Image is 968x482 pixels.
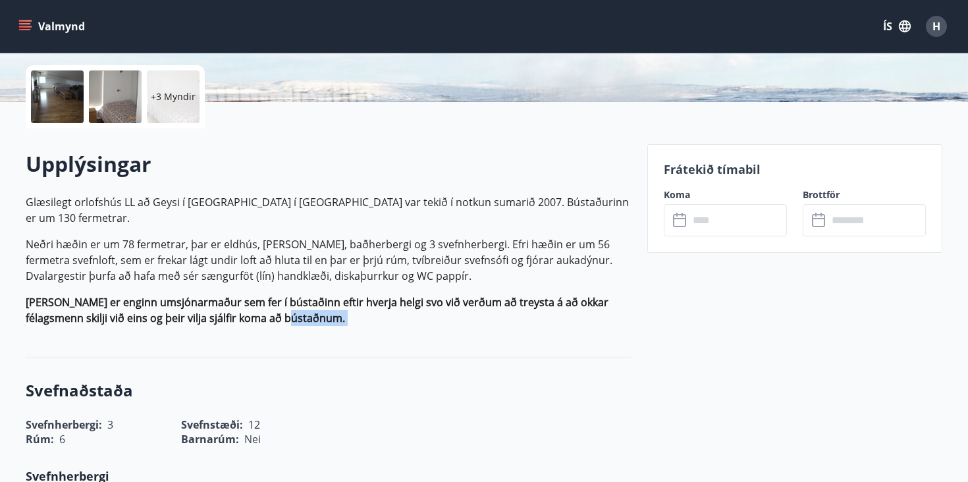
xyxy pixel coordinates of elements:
label: Brottför [803,188,926,201]
span: Rúm : [26,432,54,446]
span: Barnarúm : [181,432,239,446]
p: Glæsilegt orlofshús LL að Geysi í [GEOGRAPHIC_DATA] í [GEOGRAPHIC_DATA] var tekið í notkun sumari... [26,194,632,226]
strong: [PERSON_NAME] er enginn umsjónarmaður sem fer í bústaðinn eftir hverja helgi svo við verðum að tr... [26,295,608,325]
h2: Upplýsingar [26,149,632,178]
button: menu [16,14,90,38]
button: H [921,11,952,42]
span: Nei [244,432,261,446]
p: Frátekið tímabil [664,161,926,178]
h3: Svefnaðstaða [26,379,632,402]
p: +3 Myndir [151,90,196,103]
button: ÍS [876,14,918,38]
label: Koma [664,188,787,201]
p: Neðri hæðin er um 78 fermetrar, þar er eldhús, [PERSON_NAME], baðherbergi og 3 svefnherbergi. Efr... [26,236,632,284]
span: H [932,19,940,34]
span: 6 [59,432,65,446]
